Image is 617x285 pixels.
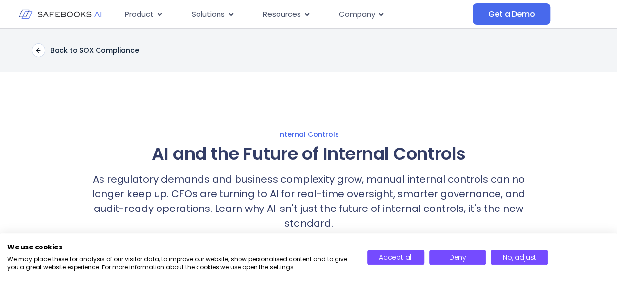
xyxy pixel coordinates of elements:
[32,43,139,57] a: Back to SOX Compliance
[367,250,424,265] button: Accept all cookies
[491,250,548,265] button: Adjust cookie preferences
[449,252,466,262] span: Deny
[10,130,607,139] a: Internal Controls
[117,5,473,24] nav: Menu
[79,172,539,230] p: As regulatory demands and business complexity grow, manual internal controls can no longer keep u...
[79,144,539,164] h1: AI and the Future of Internal Controls
[7,243,353,251] h2: We use cookies
[192,9,225,20] span: Solutions
[125,9,154,20] span: Product
[117,5,473,24] div: Menu Toggle
[50,46,139,55] p: Back to SOX Compliance
[473,3,550,25] a: Get a Demo
[379,252,413,262] span: Accept all
[429,250,486,265] button: Deny all cookies
[263,9,301,20] span: Resources
[7,255,353,272] p: We may place these for analysis of our visitor data, to improve our website, show personalised co...
[488,9,535,19] span: Get a Demo
[503,252,536,262] span: No, adjust
[339,9,375,20] span: Company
